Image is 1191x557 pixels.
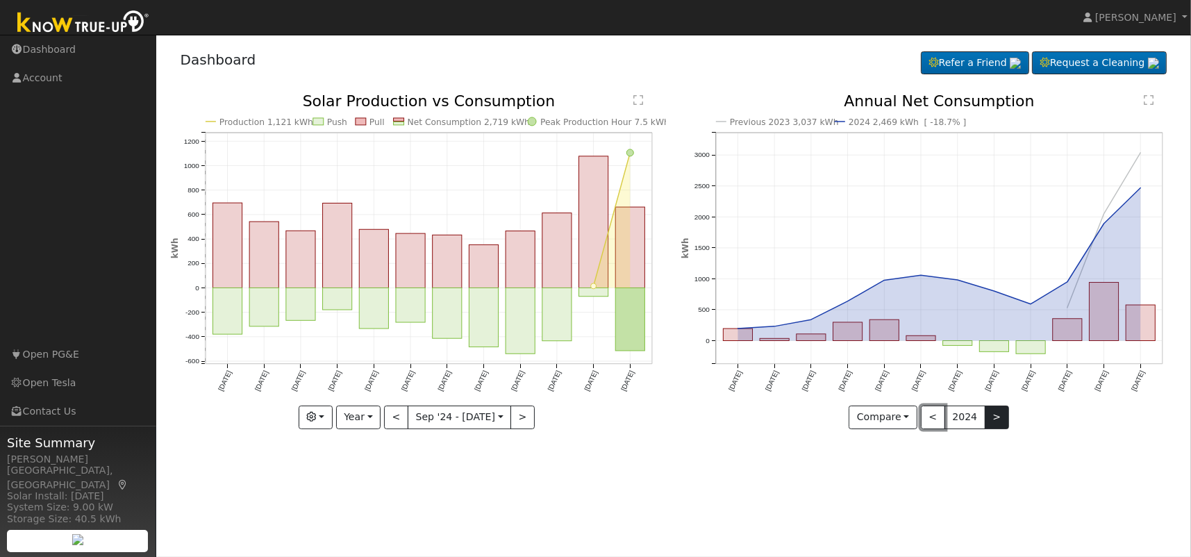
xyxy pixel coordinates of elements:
[249,222,278,289] rect: onclick=""
[369,117,385,127] text: Pull
[188,235,199,243] text: 400
[1094,369,1110,392] text: [DATE]
[433,288,462,339] rect: onclick=""
[1065,280,1070,285] circle: onclick=""
[396,234,425,288] rect: onclick=""
[694,213,710,221] text: 2000
[7,489,149,504] div: Solar Install: [DATE]
[540,117,669,127] text: Peak Production Hour 7.5 kWh
[1020,369,1036,392] text: [DATE]
[694,182,710,190] text: 2500
[363,369,379,392] text: [DATE]
[1090,283,1119,341] rect: onclick=""
[616,207,645,288] rect: onclick=""
[1010,58,1021,69] img: retrieve
[633,94,643,106] text: 
[542,213,572,288] rect: onclick=""
[619,369,635,392] text: [DATE]
[694,275,710,283] text: 1000
[510,406,535,429] button: >
[698,306,710,314] text: 500
[408,406,511,429] button: Sep '24 - [DATE]
[408,117,531,127] text: Net Consumption 2,719 kWh
[322,288,351,310] rect: onclick=""
[1144,94,1153,106] text: 
[326,369,342,392] text: [DATE]
[985,406,1009,429] button: >
[286,231,315,288] rect: onclick=""
[185,308,199,316] text: -200
[437,369,453,392] text: [DATE]
[844,92,1035,110] text: Annual Net Consumption
[849,406,917,429] button: Compare
[253,369,269,392] text: [DATE]
[359,288,388,329] rect: onclick=""
[547,369,563,392] text: [DATE]
[290,369,306,392] text: [DATE]
[1028,301,1033,307] circle: onclick=""
[433,235,462,288] rect: onclick=""
[117,479,129,490] a: Map
[72,534,83,545] img: retrieve
[219,117,313,127] text: Production 1,121 kWh
[542,288,572,341] rect: onclick=""
[694,151,710,159] text: 3000
[473,369,489,392] text: [DATE]
[185,333,199,341] text: -400
[188,260,199,267] text: 200
[772,324,777,330] circle: onclick=""
[980,341,1009,352] rect: onclick=""
[400,369,416,392] text: [DATE]
[7,463,149,492] div: [GEOGRAPHIC_DATA], [GEOGRAPHIC_DATA]
[681,238,690,259] text: kWh
[591,283,597,289] circle: onclick=""
[797,334,826,341] rect: onclick=""
[1138,150,1144,156] circle: onclick=""
[183,138,199,145] text: 1200
[983,369,999,392] text: [DATE]
[808,317,814,323] circle: onclick=""
[384,406,408,429] button: <
[833,323,862,342] rect: onclick=""
[730,117,839,127] text: Previous 2023 3,037 kWh
[195,284,199,292] text: 0
[7,500,149,515] div: System Size: 9.00 kW
[910,369,926,392] text: [DATE]
[1101,221,1107,226] circle: onclick=""
[181,51,256,68] a: Dashboard
[906,336,935,341] rect: onclick=""
[396,288,425,323] rect: onclick=""
[302,92,555,110] text: Solar Production vs Consumption
[327,117,347,127] text: Push
[170,238,180,259] text: kWh
[7,433,149,452] span: Site Summary
[510,369,526,392] text: [DATE]
[616,288,645,351] rect: onclick=""
[943,341,972,346] rect: onclick=""
[944,406,985,429] button: 2024
[286,288,315,321] rect: onclick=""
[627,149,634,156] circle: onclick=""
[1126,306,1156,342] rect: onclick=""
[1057,369,1073,392] text: [DATE]
[1032,51,1167,75] a: Request a Cleaning
[955,278,960,283] circle: onclick=""
[1148,58,1159,69] img: retrieve
[506,231,535,288] rect: onclick=""
[359,230,388,288] rect: onclick=""
[469,245,499,288] rect: onclick=""
[881,278,887,283] circle: onclick=""
[336,406,381,429] button: Year
[1101,211,1107,217] circle: onclick=""
[694,244,710,252] text: 1500
[1016,341,1045,354] rect: onclick=""
[579,288,608,297] rect: onclick=""
[921,406,945,429] button: <
[185,358,199,365] text: -600
[800,369,816,392] text: [DATE]
[837,369,853,392] text: [DATE]
[1138,185,1144,191] circle: onclick=""
[1130,369,1146,392] text: [DATE]
[992,289,997,294] circle: onclick=""
[213,288,242,335] rect: onclick=""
